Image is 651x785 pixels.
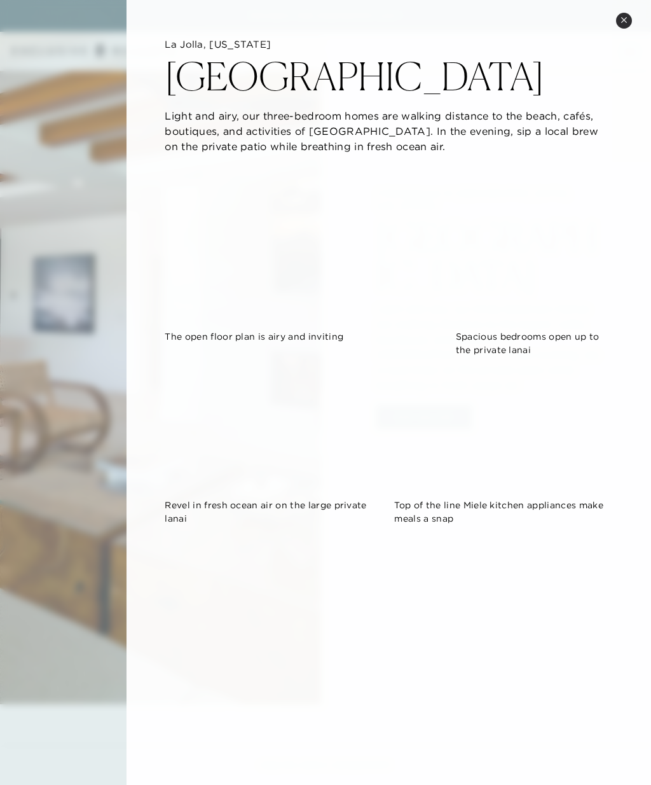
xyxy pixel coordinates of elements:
span: The open floor plan is airy and inviting [165,331,343,342]
span: Revel in fresh ocean air on the large private lanai [165,499,366,524]
span: Top of the line Miele kitchen appliances make meals a snap [394,499,603,524]
h5: La Jolla, [US_STATE] [165,38,613,51]
h2: [GEOGRAPHIC_DATA] [165,57,544,95]
span: Spacious bedrooms open up to the private lanai [456,331,600,356]
iframe: Qualified Messenger [593,726,651,785]
p: Light and airy, our three-bedroom homes are walking distance to the beach, cafés, boutiques, and ... [165,108,613,154]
